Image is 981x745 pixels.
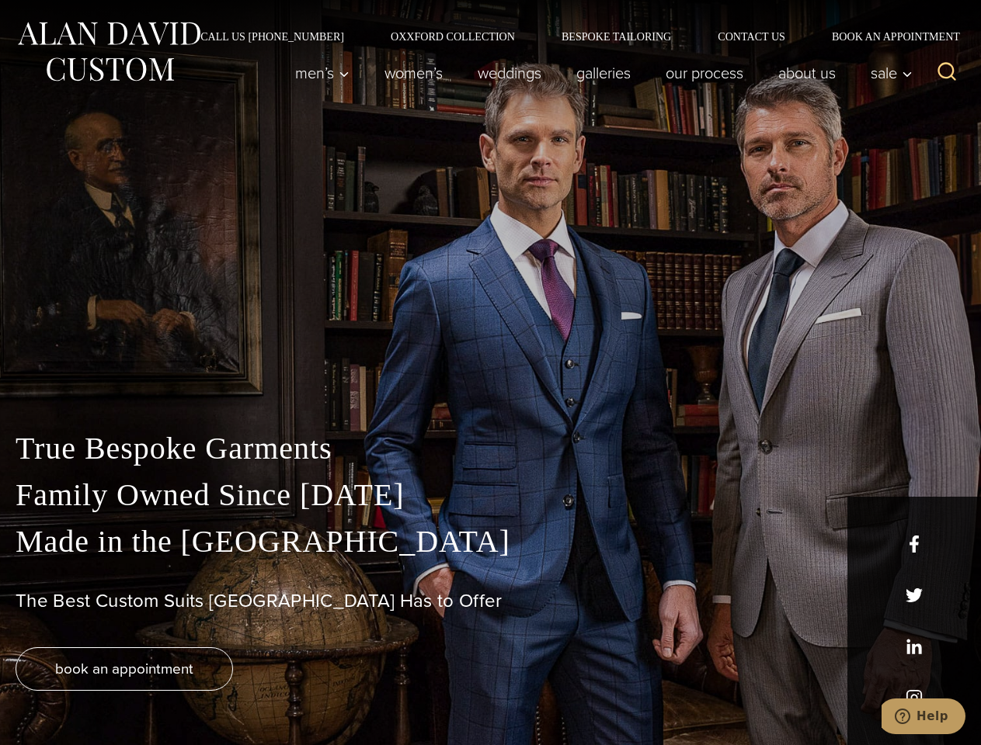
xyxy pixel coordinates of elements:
a: weddings [461,57,559,88]
a: Galleries [559,57,649,88]
p: True Bespoke Garments Family Owned Since [DATE] Made in the [GEOGRAPHIC_DATA] [16,425,965,565]
a: Women’s [367,57,461,88]
a: book an appointment [16,647,233,691]
nav: Primary Navigation [278,57,921,88]
a: Oxxford Collection [367,31,538,42]
a: Book an Appointment [809,31,965,42]
a: Contact Us [694,31,809,42]
nav: Secondary Navigation [177,31,965,42]
button: Sale sub menu toggle [854,57,921,88]
h1: The Best Custom Suits [GEOGRAPHIC_DATA] Has to Offer [16,590,965,612]
button: View Search Form [928,54,965,92]
a: Bespoke Tailoring [538,31,694,42]
button: Men’s sub menu toggle [278,57,367,88]
a: Our Process [649,57,761,88]
a: About Us [761,57,854,88]
img: Alan David Custom [16,17,202,86]
iframe: Opens a widget where you can chat to one of our agents [882,698,965,737]
span: book an appointment [55,657,193,680]
a: Call Us [PHONE_NUMBER] [177,31,367,42]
